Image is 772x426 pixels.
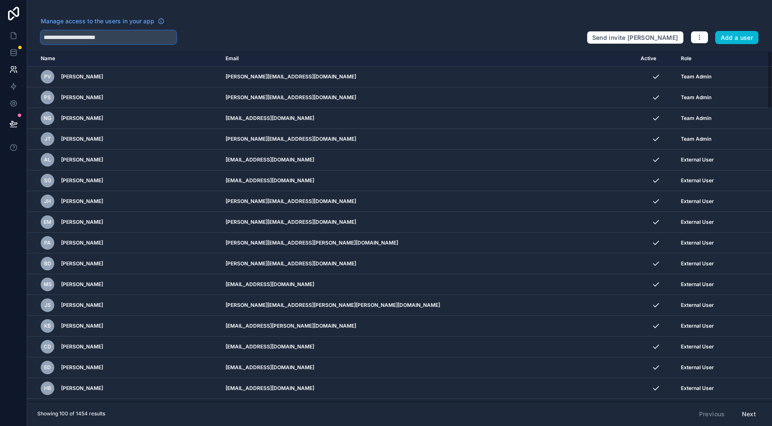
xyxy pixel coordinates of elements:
span: Showing 100 of 1454 results [37,410,105,417]
span: External User [681,385,714,392]
td: [EMAIL_ADDRESS][DOMAIN_NAME] [220,378,636,399]
a: Manage access to the users in your app [41,17,164,25]
span: External User [681,177,714,184]
span: EM [44,219,51,226]
span: External User [681,219,714,226]
span: [PERSON_NAME] [61,302,103,309]
span: HB [44,385,51,392]
button: Next [736,407,762,421]
span: External User [681,343,714,350]
span: External User [681,281,714,288]
td: [PERSON_NAME][EMAIL_ADDRESS][DOMAIN_NAME] [220,87,636,108]
td: [EMAIL_ADDRESS][PERSON_NAME][DOMAIN_NAME] [220,316,636,337]
td: [PERSON_NAME][EMAIL_ADDRESS][DOMAIN_NAME] [220,212,636,233]
span: Team Admin [681,115,711,122]
span: PV [44,73,51,80]
span: KB [44,323,51,329]
span: PA [44,239,51,246]
td: [EMAIL_ADDRESS][DOMAIN_NAME] [220,399,636,420]
span: [PERSON_NAME] [61,239,103,246]
td: [PERSON_NAME][EMAIL_ADDRESS][DOMAIN_NAME] [220,67,636,87]
span: [PERSON_NAME] [61,177,103,184]
td: [EMAIL_ADDRESS][DOMAIN_NAME] [220,150,636,170]
td: [PERSON_NAME][EMAIL_ADDRESS][DOMAIN_NAME] [220,129,636,150]
span: PS [44,94,51,101]
span: [PERSON_NAME] [61,323,103,329]
div: scrollable content [27,51,772,401]
td: [PERSON_NAME][EMAIL_ADDRESS][PERSON_NAME][PERSON_NAME][DOMAIN_NAME] [220,295,636,316]
span: [PERSON_NAME] [61,364,103,371]
span: Team Admin [681,94,711,101]
span: [PERSON_NAME] [61,156,103,163]
span: SG [44,177,51,184]
span: [PERSON_NAME] [61,94,103,101]
span: Manage access to the users in your app [41,17,154,25]
span: External User [681,239,714,246]
span: [PERSON_NAME] [61,198,103,205]
span: External User [681,323,714,329]
span: MS [44,281,52,288]
th: Active [635,51,676,67]
th: Name [27,51,220,67]
span: BD [44,260,51,267]
span: CD [44,343,51,350]
span: [PERSON_NAME] [61,73,103,80]
td: [EMAIL_ADDRESS][DOMAIN_NAME] [220,274,636,295]
span: External User [681,364,714,371]
span: JT [45,136,51,142]
span: [PERSON_NAME] [61,343,103,350]
span: External User [681,156,714,163]
td: [EMAIL_ADDRESS][DOMAIN_NAME] [220,357,636,378]
th: Email [220,51,636,67]
span: [PERSON_NAME] [61,115,103,122]
button: Add a user [715,31,759,45]
span: [PERSON_NAME] [61,219,103,226]
span: JS [45,302,51,309]
span: External User [681,260,714,267]
span: Team Admin [681,73,711,80]
td: [EMAIL_ADDRESS][DOMAIN_NAME] [220,170,636,191]
td: [PERSON_NAME][EMAIL_ADDRESS][DOMAIN_NAME] [220,253,636,274]
span: [PERSON_NAME] [61,136,103,142]
th: Role [676,51,743,67]
td: [PERSON_NAME][EMAIL_ADDRESS][DOMAIN_NAME] [220,191,636,212]
td: [EMAIL_ADDRESS][DOMAIN_NAME] [220,337,636,357]
span: AL [44,156,51,163]
span: NG [44,115,51,122]
span: [PERSON_NAME] [61,260,103,267]
td: [PERSON_NAME][EMAIL_ADDRESS][PERSON_NAME][DOMAIN_NAME] [220,233,636,253]
span: Team Admin [681,136,711,142]
span: [PERSON_NAME] [61,281,103,288]
span: External User [681,302,714,309]
span: [PERSON_NAME] [61,385,103,392]
span: External User [681,198,714,205]
td: [EMAIL_ADDRESS][DOMAIN_NAME] [220,108,636,129]
span: ED [44,364,51,371]
span: JH [44,198,51,205]
button: Send invite [PERSON_NAME] [587,31,684,45]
